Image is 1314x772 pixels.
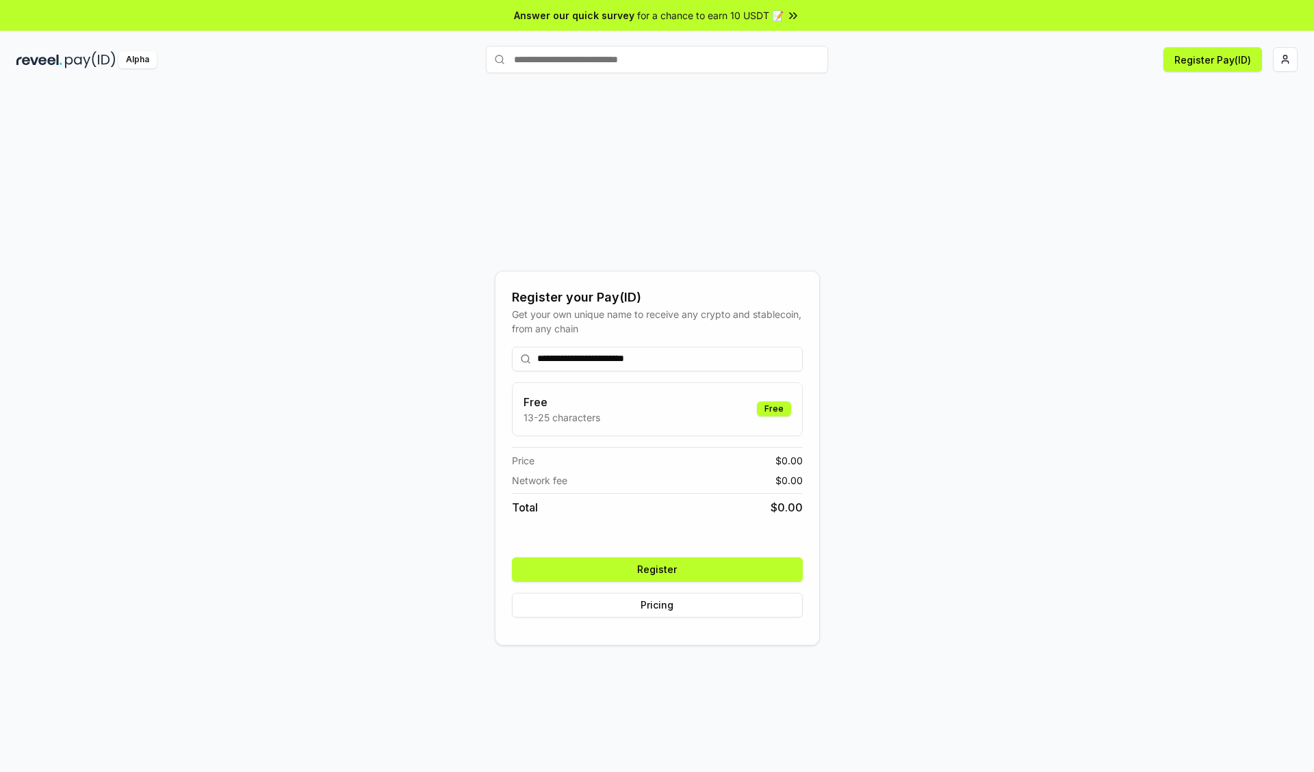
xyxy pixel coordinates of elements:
[512,557,803,582] button: Register
[512,288,803,307] div: Register your Pay(ID)
[775,453,803,468] span: $ 0.00
[512,499,538,516] span: Total
[512,473,567,488] span: Network fee
[16,51,62,68] img: reveel_dark
[512,593,803,617] button: Pricing
[524,394,600,410] h3: Free
[757,401,791,416] div: Free
[637,8,784,23] span: for a chance to earn 10 USDT 📝
[1163,47,1262,72] button: Register Pay(ID)
[512,453,534,468] span: Price
[524,410,600,425] p: 13-25 characters
[118,51,157,68] div: Alpha
[514,8,634,23] span: Answer our quick survey
[65,51,116,68] img: pay_id
[771,499,803,516] span: $ 0.00
[775,473,803,488] span: $ 0.00
[512,307,803,336] div: Get your own unique name to receive any crypto and stablecoin, from any chain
